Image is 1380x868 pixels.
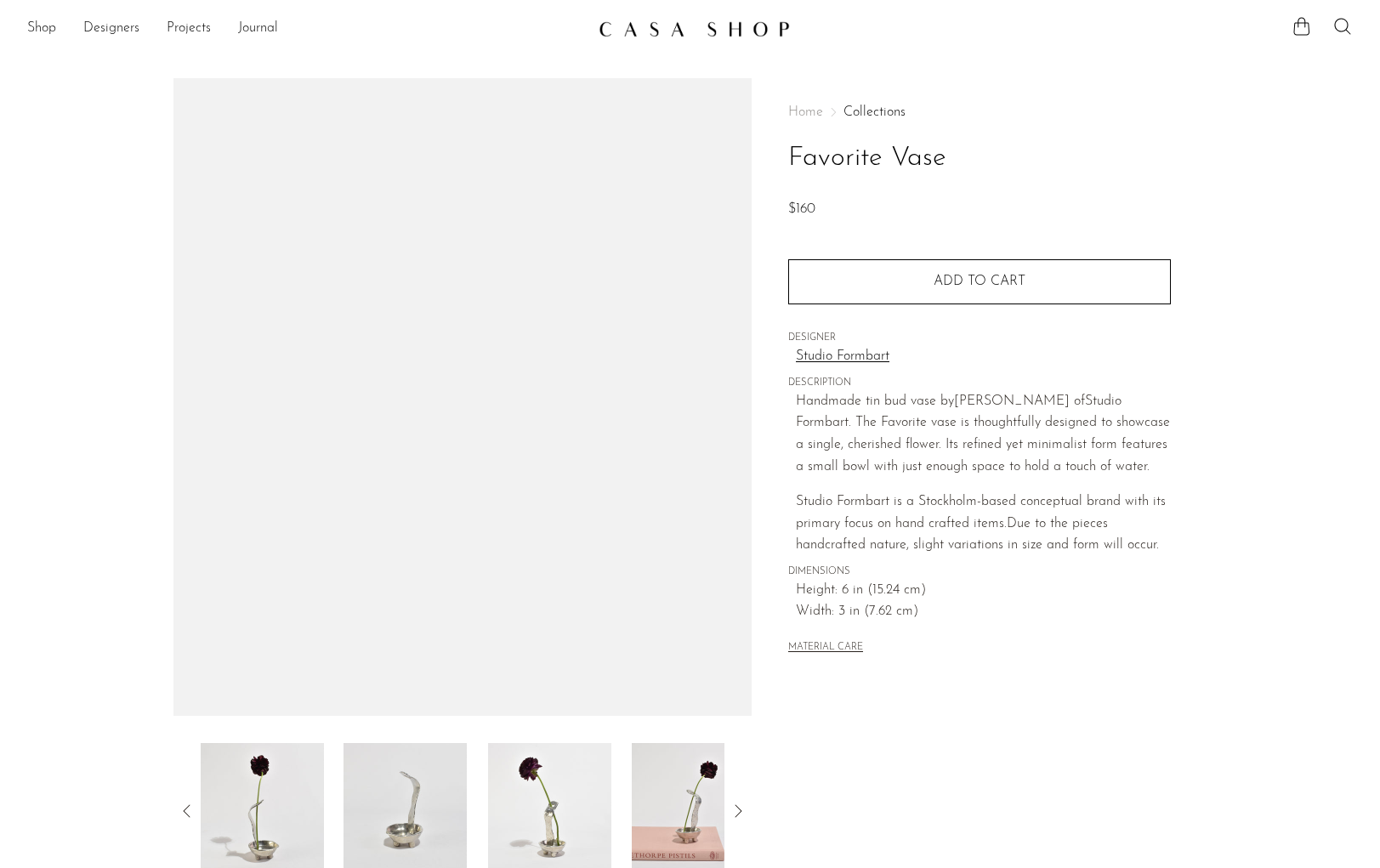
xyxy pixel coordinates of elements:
span: DIMENSIONS [788,564,1171,580]
a: Designers [83,18,139,40]
nav: Desktop navigation [27,14,585,43]
span: $160 [788,202,815,216]
span: DESIGNER [788,331,1171,346]
a: Projects [167,18,211,40]
a: Journal [238,18,278,40]
span: Height: 6 in (15.24 cm) [796,580,1171,602]
nav: Breadcrumbs [788,105,1171,119]
span: Home [788,105,823,119]
span: Studio Formbart is a Stockholm-based conceptual brand with its primary focus on hand crafted items. [796,495,1166,530]
a: Collections [843,105,906,119]
ul: NEW HEADER MENU [27,14,585,43]
span: DESCRIPTION [788,376,1171,391]
button: MATERIAL CARE [788,642,863,655]
button: Add to cart [788,259,1171,304]
a: Shop [27,18,56,40]
p: Handmade tin bud vase by Studio Formbart. The Favorite vase is thoughtfully designed to showcase ... [796,391,1171,478]
p: Due to the pieces handcrafted nature, slight variations in size and form will occur. [796,491,1171,557]
h1: Favorite Vase [788,137,1171,180]
span: [PERSON_NAME] of [954,394,1085,408]
a: Studio Formbart [796,346,1171,368]
span: Width: 3 in (7.62 cm) [796,601,1171,623]
span: Add to cart [934,275,1025,288]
